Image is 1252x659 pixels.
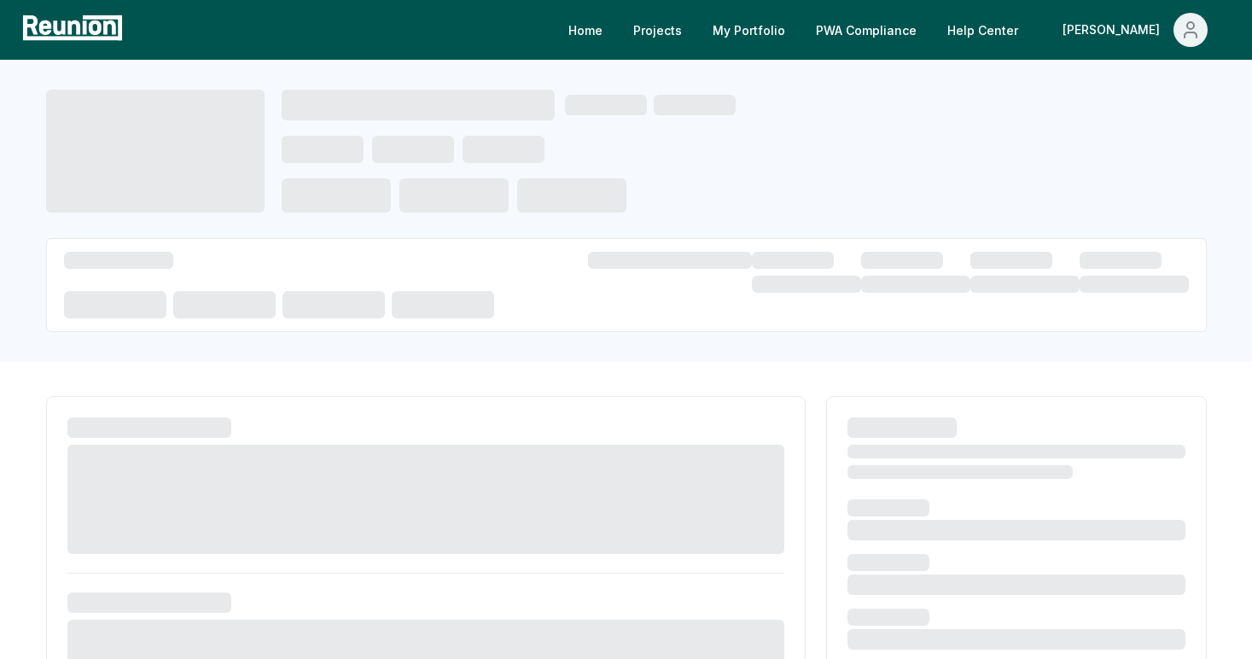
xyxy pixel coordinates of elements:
[620,13,696,47] a: Projects
[1049,13,1221,47] button: [PERSON_NAME]
[802,13,930,47] a: PWA Compliance
[934,13,1032,47] a: Help Center
[1063,13,1167,47] div: [PERSON_NAME]
[555,13,1235,47] nav: Main
[699,13,799,47] a: My Portfolio
[555,13,616,47] a: Home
